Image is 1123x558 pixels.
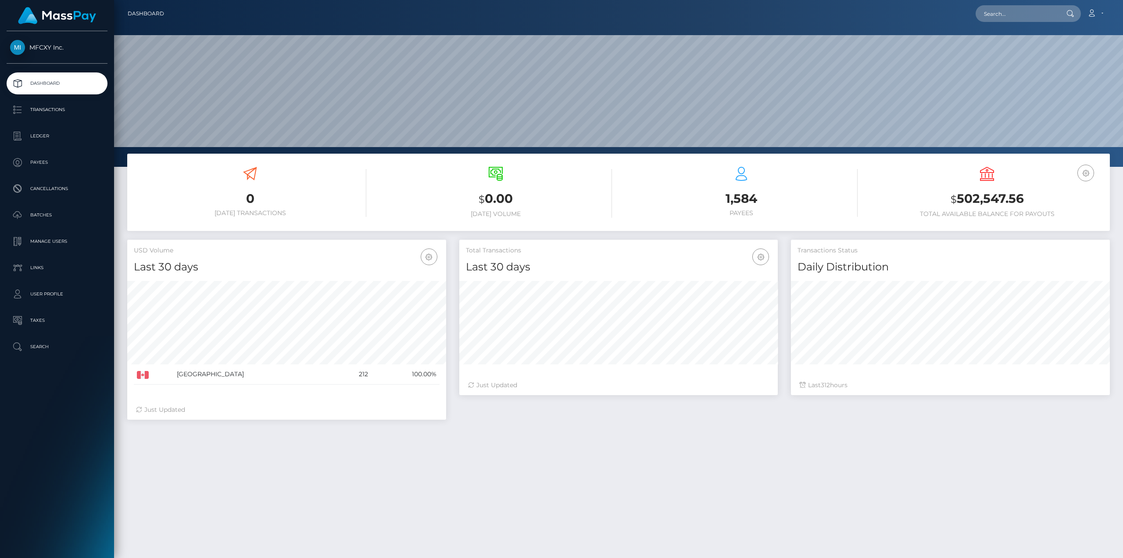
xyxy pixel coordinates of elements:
[7,99,107,121] a: Transactions
[10,156,104,169] p: Payees
[379,190,612,208] h3: 0.00
[10,288,104,301] p: User Profile
[7,178,107,200] a: Cancellations
[337,364,371,385] td: 212
[134,190,366,207] h3: 0
[136,405,437,414] div: Just Updated
[7,43,107,51] span: MFCXY Inc.
[10,77,104,90] p: Dashboard
[798,259,1103,275] h4: Daily Distribution
[821,381,830,389] span: 312
[174,364,337,385] td: [GEOGRAPHIC_DATA]
[10,314,104,327] p: Taxes
[625,209,858,217] h6: Payees
[379,210,612,218] h6: [DATE] Volume
[468,381,769,390] div: Just Updated
[137,371,149,379] img: CA.png
[7,257,107,279] a: Links
[798,246,1103,255] h5: Transactions Status
[10,130,104,143] p: Ledger
[7,230,107,252] a: Manage Users
[134,246,440,255] h5: USD Volume
[7,204,107,226] a: Batches
[10,182,104,195] p: Cancellations
[800,381,1101,390] div: Last hours
[7,125,107,147] a: Ledger
[479,193,485,205] small: $
[10,340,104,353] p: Search
[7,310,107,331] a: Taxes
[871,210,1103,218] h6: Total Available Balance for Payouts
[466,259,772,275] h4: Last 30 days
[951,193,957,205] small: $
[10,261,104,274] p: Links
[10,40,25,55] img: MFCXY Inc.
[625,190,858,207] h3: 1,584
[134,209,366,217] h6: [DATE] Transactions
[128,4,164,23] a: Dashboard
[7,72,107,94] a: Dashboard
[134,259,440,275] h4: Last 30 days
[976,5,1058,22] input: Search...
[18,7,96,24] img: MassPay Logo
[10,209,104,222] p: Batches
[7,283,107,305] a: User Profile
[466,246,772,255] h5: Total Transactions
[7,336,107,358] a: Search
[10,103,104,116] p: Transactions
[371,364,440,385] td: 100.00%
[871,190,1103,208] h3: 502,547.56
[7,151,107,173] a: Payees
[10,235,104,248] p: Manage Users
